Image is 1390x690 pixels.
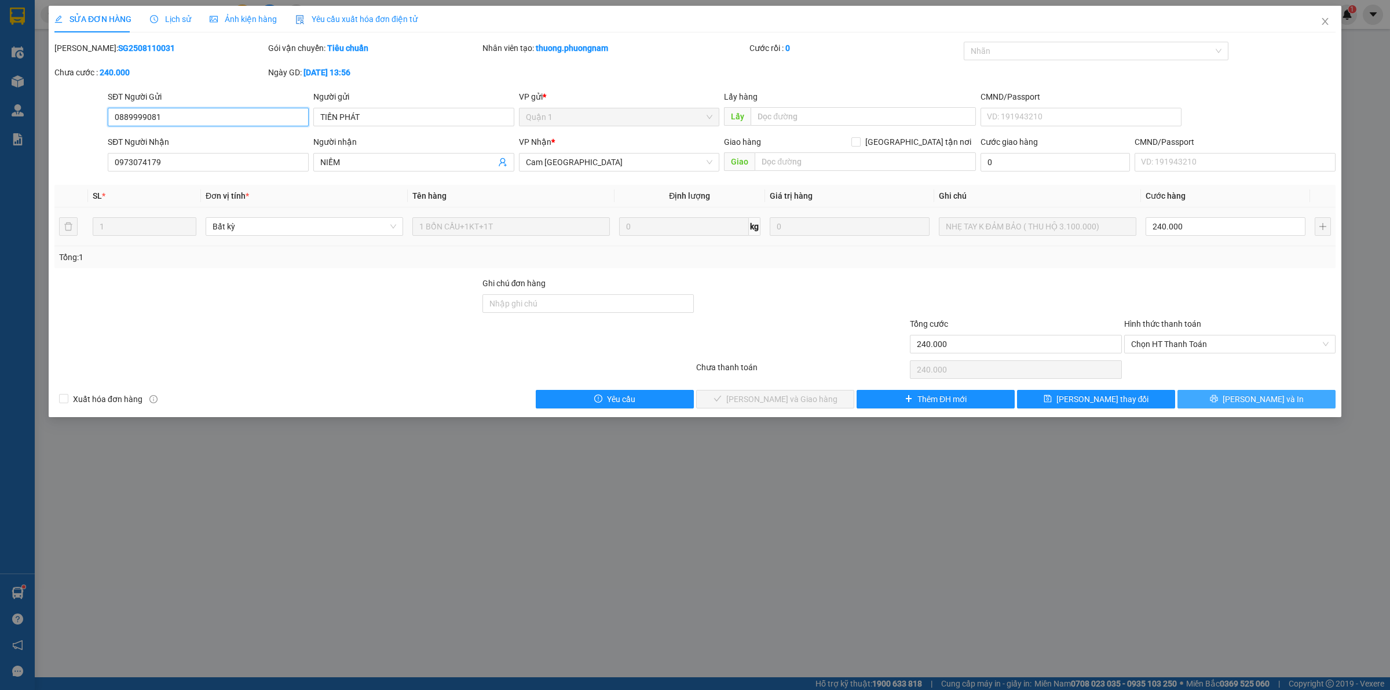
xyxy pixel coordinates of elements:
[770,217,930,236] input: 0
[724,92,758,101] span: Lấy hàng
[59,251,536,264] div: Tổng: 1
[607,393,635,406] span: Yêu cầu
[981,137,1038,147] label: Cước giao hàng
[981,153,1130,171] input: Cước giao hàng
[54,14,131,24] span: SỬA ĐƠN HÀNG
[519,90,720,103] div: VP gửi
[981,90,1181,103] div: CMND/Passport
[695,361,909,381] div: Chưa thanh toán
[749,217,760,236] span: kg
[412,191,447,200] span: Tên hàng
[861,136,976,148] span: [GEOGRAPHIC_DATA] tận nơi
[1321,17,1330,26] span: close
[785,43,790,53] b: 0
[1131,335,1329,353] span: Chọn HT Thanh Toán
[724,152,755,171] span: Giao
[100,68,130,77] b: 240.000
[1177,390,1336,408] button: printer[PERSON_NAME] và In
[54,66,266,79] div: Chưa cước :
[482,294,694,313] input: Ghi chú đơn hàng
[526,108,713,126] span: Quận 1
[93,191,102,200] span: SL
[770,191,813,200] span: Giá trị hàng
[857,390,1015,408] button: plusThêm ĐH mới
[934,185,1141,207] th: Ghi chú
[68,393,147,406] span: Xuất hóa đơn hàng
[536,43,608,53] b: thuong.phuongnam
[594,395,602,404] span: exclamation-circle
[59,217,78,236] button: delete
[1044,395,1052,404] span: save
[412,217,610,236] input: VD: Bàn, Ghế
[149,395,158,403] span: info-circle
[482,279,546,288] label: Ghi chú đơn hàng
[108,90,309,103] div: SĐT Người Gửi
[749,42,961,54] div: Cước rồi :
[755,152,976,171] input: Dọc đường
[482,42,748,54] div: Nhân viên tạo:
[498,158,507,167] span: user-add
[327,43,368,53] b: Tiêu chuẩn
[1223,393,1304,406] span: [PERSON_NAME] và In
[1135,136,1336,148] div: CMND/Passport
[118,43,175,53] b: SG2508110031
[724,137,761,147] span: Giao hàng
[210,14,277,24] span: Ảnh kiện hàng
[1210,395,1218,404] span: printer
[1124,319,1201,328] label: Hình thức thanh toán
[669,191,710,200] span: Định lượng
[1017,390,1175,408] button: save[PERSON_NAME] thay đổi
[724,107,751,126] span: Lấy
[54,15,63,23] span: edit
[1315,217,1331,236] button: plus
[939,217,1136,236] input: Ghi Chú
[905,395,913,404] span: plus
[150,15,158,23] span: clock-circle
[268,66,480,79] div: Ngày GD:
[303,68,350,77] b: [DATE] 13:56
[526,154,713,171] span: Cam Thành Bắc
[206,191,249,200] span: Đơn vị tính
[1056,393,1149,406] span: [PERSON_NAME] thay đổi
[696,390,854,408] button: check[PERSON_NAME] và Giao hàng
[751,107,976,126] input: Dọc đường
[1146,191,1186,200] span: Cước hàng
[150,14,191,24] span: Lịch sử
[313,90,514,103] div: Người gửi
[108,136,309,148] div: SĐT Người Nhận
[536,390,694,408] button: exclamation-circleYêu cầu
[210,15,218,23] span: picture
[268,42,480,54] div: Gói vận chuyển:
[1309,6,1341,38] button: Close
[54,42,266,54] div: [PERSON_NAME]:
[917,393,967,406] span: Thêm ĐH mới
[519,137,551,147] span: VP Nhận
[295,14,418,24] span: Yêu cầu xuất hóa đơn điện tử
[213,218,396,235] span: Bất kỳ
[295,15,305,24] img: icon
[313,136,514,148] div: Người nhận
[910,319,948,328] span: Tổng cước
